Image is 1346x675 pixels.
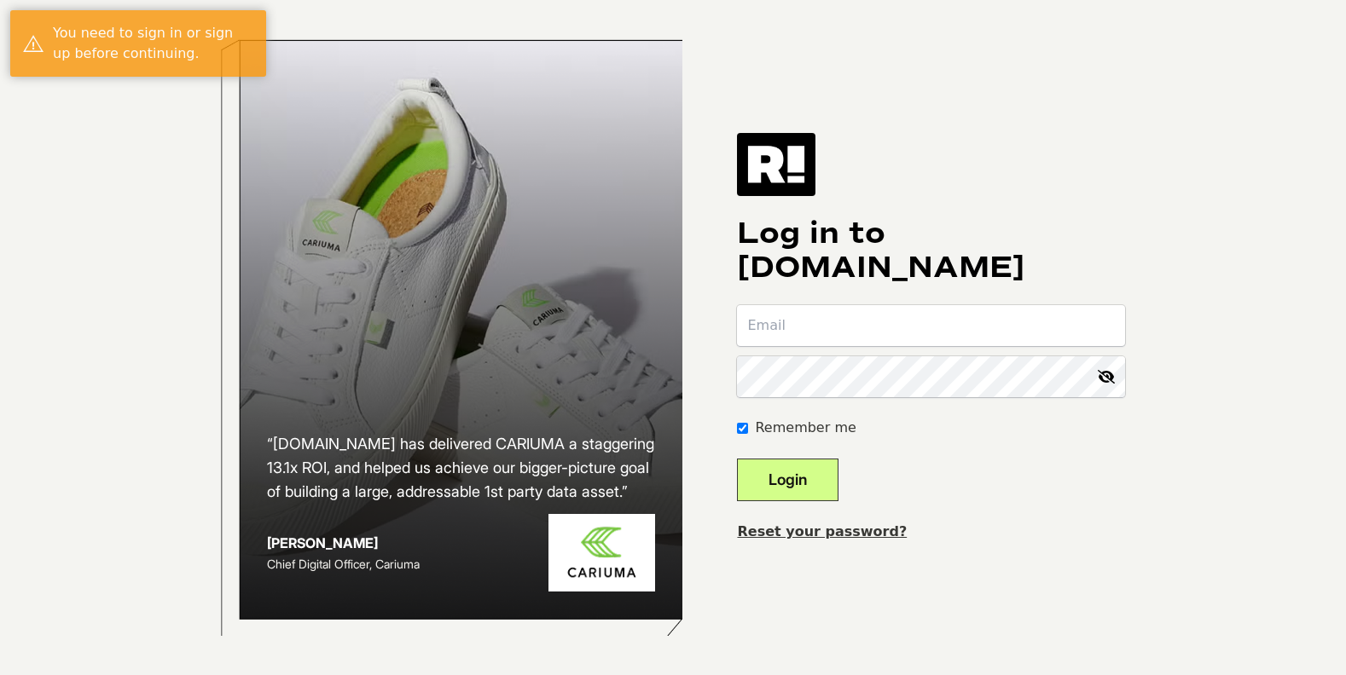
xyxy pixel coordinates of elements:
div: You need to sign in or sign up before continuing. [53,23,253,64]
a: Reset your password? [737,523,907,539]
h1: Log in to [DOMAIN_NAME] [737,216,1125,285]
h2: “[DOMAIN_NAME] has delivered CARIUMA a staggering 13.1x ROI, and helped us achieve our bigger-pic... [267,432,656,504]
span: Chief Digital Officer, Cariuma [267,557,420,571]
strong: [PERSON_NAME] [267,534,378,551]
input: Email [737,305,1125,346]
label: Remember me [755,418,856,438]
button: Login [737,459,838,501]
img: Retention.com [737,133,815,196]
img: Cariuma [548,514,655,591]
